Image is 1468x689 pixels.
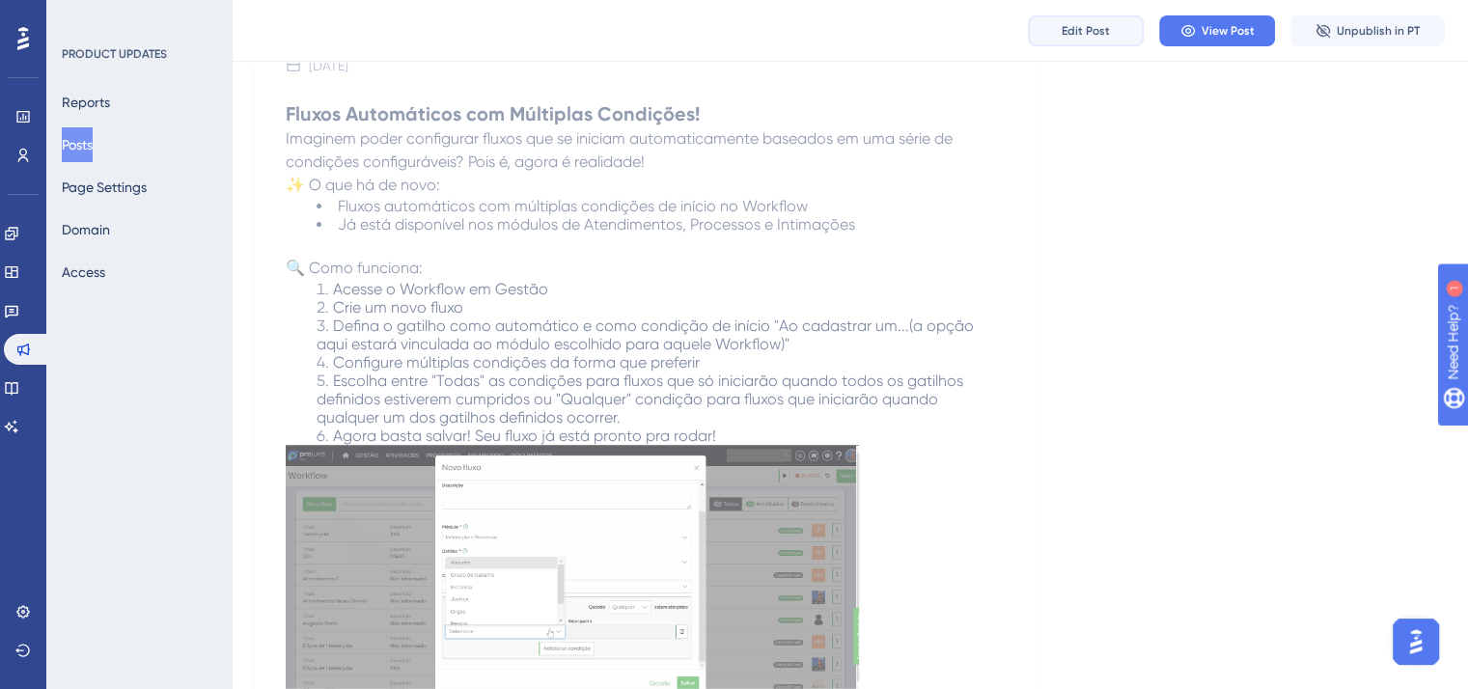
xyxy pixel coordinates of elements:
[45,5,121,28] span: Need Help?
[317,317,978,353] span: Defina o gatilho como automático e como condição de início "Ao cadastrar um...(a opção aqui estar...
[1290,15,1445,46] button: Unpublish in PT
[1337,23,1420,39] span: Unpublish in PT
[286,102,700,125] strong: Fluxos Automáticos com Múltiplas Condições!
[286,129,956,171] span: Imaginem poder configurar fluxos que se iniciam automaticamente baseados em uma série de condiçõe...
[62,85,110,120] button: Reports
[62,212,110,247] button: Domain
[134,10,140,25] div: 1
[1387,613,1445,671] iframe: UserGuiding AI Assistant Launcher
[333,427,716,445] span: Agora basta salvar! Seu fluxo já está pronto pra rodar!
[1202,23,1255,39] span: View Post
[1159,15,1275,46] button: View Post
[62,46,167,62] div: PRODUCT UPDATES
[317,372,967,427] span: Escolha entre "Todas" as condições para fluxos que só iniciarão quando todos os gatilhos definido...
[286,259,423,277] span: 🔍 Como funciona:
[333,280,548,298] span: Acesse o Workflow em Gestão
[333,298,463,317] span: Crie um novo fluxo
[338,197,808,215] span: Fluxos automáticos com múltiplas condições de início no Workflow
[1028,15,1144,46] button: Edit Post
[309,54,348,77] div: [DATE]
[286,176,440,194] span: ✨ O que há de novo:
[62,170,147,205] button: Page Settings
[338,215,855,234] span: Já está disponível nos módulos de Atendimentos, Processos e Intimações
[62,127,93,162] button: Posts
[1062,23,1110,39] span: Edit Post
[62,255,105,289] button: Access
[333,353,700,372] span: Configure múltiplas condições da forma que preferir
